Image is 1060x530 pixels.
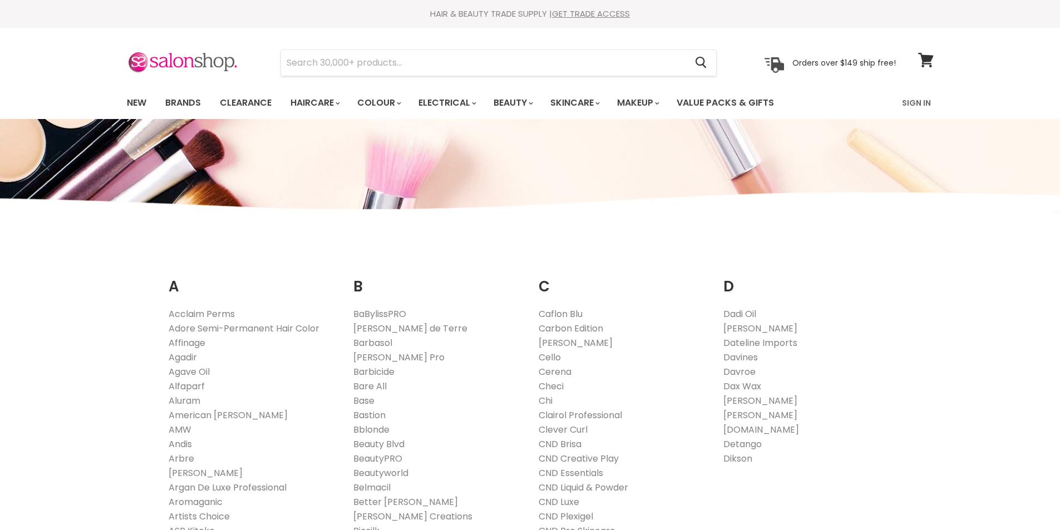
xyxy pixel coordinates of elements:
[353,336,392,349] a: Barbasol
[542,91,607,115] a: Skincare
[169,496,223,508] a: Aromaganic
[609,91,666,115] a: Makeup
[281,50,687,76] input: Search
[723,365,756,378] a: Davroe
[539,336,613,349] a: [PERSON_NAME]
[353,438,405,450] a: Beauty Blvd
[353,496,458,508] a: Better [PERSON_NAME]
[113,87,948,119] nav: Main
[169,380,205,393] a: Alfaparf
[211,91,280,115] a: Clearance
[353,423,390,436] a: Bblonde
[723,261,892,298] h2: D
[539,380,564,393] a: Checi
[169,510,230,523] a: Artists Choice
[539,481,628,494] a: CND Liquid & Powder
[539,510,593,523] a: CND Plexigel
[539,308,583,320] a: Caflon Blu
[169,423,191,436] a: AMW
[280,49,717,76] form: Product
[539,261,707,298] h2: C
[539,365,571,378] a: Cerena
[723,409,797,422] a: [PERSON_NAME]
[723,452,752,465] a: Dikson
[539,467,603,479] a: CND Essentials
[539,438,581,450] a: CND Brisa
[723,336,797,349] a: Dateline Imports
[485,91,540,115] a: Beauty
[539,409,622,422] a: Clairol Professional
[169,351,197,364] a: Agadir
[169,438,192,450] a: Andis
[353,322,467,335] a: [PERSON_NAME] de Terre
[539,423,588,436] a: Clever Curl
[723,423,799,436] a: [DOMAIN_NAME]
[353,481,391,494] a: Belmacil
[119,87,839,119] ul: Main menu
[157,91,209,115] a: Brands
[353,351,445,364] a: [PERSON_NAME] Pro
[723,322,797,335] a: [PERSON_NAME]
[169,394,200,407] a: Aluram
[169,409,288,422] a: American [PERSON_NAME]
[792,57,896,67] p: Orders over $149 ship free!
[169,336,205,349] a: Affinage
[539,496,579,508] a: CND Luxe
[113,8,948,19] div: HAIR & BEAUTY TRADE SUPPLY |
[282,91,347,115] a: Haircare
[723,438,762,450] a: Detango
[353,380,387,393] a: Bare All
[353,409,386,422] a: Bastion
[353,308,406,320] a: BaBylissPRO
[169,365,210,378] a: Agave Oil
[539,394,553,407] a: Chi
[169,452,194,465] a: Arbre
[169,467,243,479] a: [PERSON_NAME]
[723,351,758,364] a: Davines
[349,91,408,115] a: Colour
[668,91,782,115] a: Value Packs & Gifts
[539,452,619,465] a: CND Creative Play
[723,308,756,320] a: Dadi Oil
[353,261,522,298] h2: B
[895,91,938,115] a: Sign In
[119,91,155,115] a: New
[169,322,319,335] a: Adore Semi-Permanent Hair Color
[539,351,561,364] a: Cello
[410,91,483,115] a: Electrical
[723,380,761,393] a: Dax Wax
[353,394,374,407] a: Base
[353,467,408,479] a: Beautyworld
[353,510,472,523] a: [PERSON_NAME] Creations
[353,452,402,465] a: BeautyPRO
[687,50,716,76] button: Search
[539,322,603,335] a: Carbon Edition
[723,394,797,407] a: [PERSON_NAME]
[353,365,395,378] a: Barbicide
[169,261,337,298] h2: A
[169,481,287,494] a: Argan De Luxe Professional
[169,308,235,320] a: Acclaim Perms
[552,8,630,19] a: GET TRADE ACCESS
